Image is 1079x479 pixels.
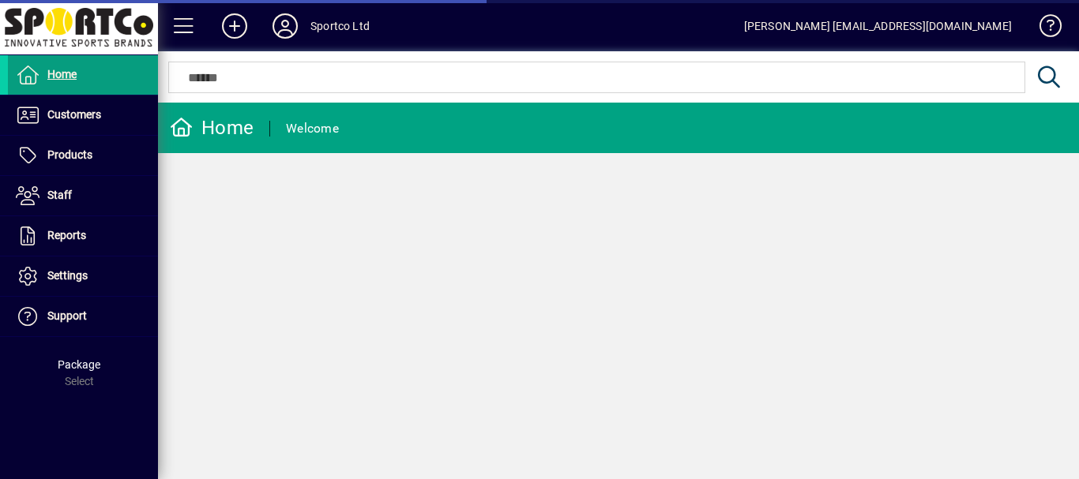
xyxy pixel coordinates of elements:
[260,12,310,40] button: Profile
[47,108,101,121] span: Customers
[1028,3,1059,54] a: Knowledge Base
[47,269,88,282] span: Settings
[8,297,158,336] a: Support
[170,115,254,140] div: Home
[744,13,1012,39] div: [PERSON_NAME] [EMAIL_ADDRESS][DOMAIN_NAME]
[8,95,158,135] a: Customers
[286,116,339,141] div: Welcome
[47,229,86,241] span: Reports
[310,13,370,39] div: Sportco Ltd
[47,68,77,80] span: Home
[8,216,158,256] a: Reports
[209,12,260,40] button: Add
[47,148,92,161] span: Products
[58,358,100,371] span: Package
[8,256,158,296] a: Settings
[47,309,87,322] span: Support
[8,136,158,175] a: Products
[8,176,158,215] a: Staff
[47,189,72,201] span: Staff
